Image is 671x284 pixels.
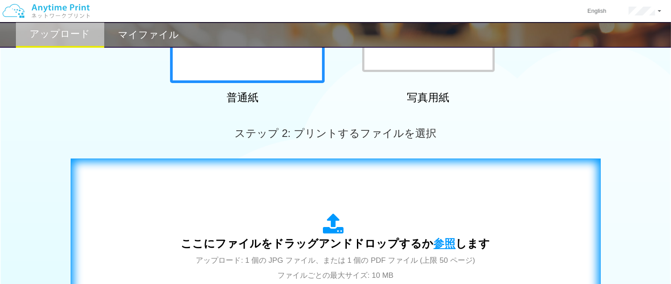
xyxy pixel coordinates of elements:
[166,92,320,103] h2: 普通紙
[235,127,436,139] span: ステップ 2: プリントするファイルを選択
[181,237,490,250] span: ここにファイルをドラッグアンドドロップするか します
[351,92,506,103] h2: 写真用紙
[30,29,91,39] h2: アップロード
[118,30,179,40] h2: マイファイル
[196,256,475,280] span: アップロード: 1 個の JPG ファイル、または 1 個の PDF ファイル (上限 50 ページ) ファイルごとの最大サイズ: 10 MB
[434,237,456,250] span: 参照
